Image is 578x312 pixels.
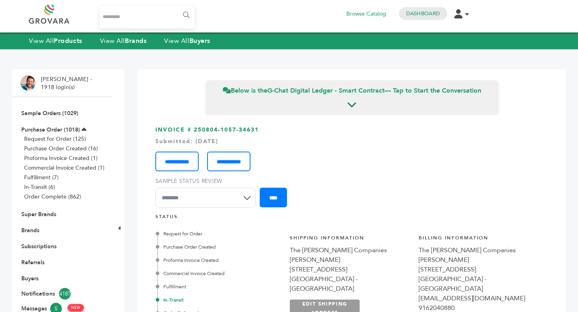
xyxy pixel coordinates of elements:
h4: STATUS [155,213,548,224]
div: [STREET_ADDRESS] [419,265,539,274]
a: In-Transit (6) [24,183,55,191]
div: Proforma Invoice Created [157,257,281,264]
div: [GEOGRAPHIC_DATA] - [GEOGRAPHIC_DATA] [290,274,411,294]
a: Proforma Invoice Created (1) [24,154,98,162]
h4: Billing Information [419,235,539,245]
a: Purchase Order (1018) [21,126,80,134]
div: In-Transit [157,296,281,304]
div: [PERSON_NAME] [419,255,539,265]
a: Subscriptions [21,243,57,250]
div: Purchase Order Created [157,243,281,251]
a: Commercial Invoice Created (1) [24,164,104,172]
a: Brands [21,227,39,234]
h3: INVOICE # 250804-1057-34631 [155,126,548,214]
a: Purchase Order Created (16) [24,145,98,152]
a: Request for Order (125) [24,135,86,143]
a: Order Complete (862) [24,193,81,201]
div: [EMAIL_ADDRESS][DOMAIN_NAME] [419,294,539,303]
input: Search... [100,6,195,28]
div: Fulfillment [157,283,281,290]
a: Notifications4187 [21,288,103,300]
span: NEW [67,304,84,312]
a: Super Brands [21,211,56,218]
a: View AllBuyers [164,36,210,45]
a: Referrals [21,259,45,266]
div: Submitted: [DATE] [155,138,548,146]
div: The [PERSON_NAME] Companies [419,245,539,255]
div: Commercial Invoice Created [157,270,281,277]
a: View AllBrands [100,36,147,45]
a: View AllProducts [29,36,82,45]
strong: Buyers [189,36,210,45]
strong: Brands [125,36,147,45]
div: Request for Order [157,230,281,237]
span: Below is the — Tap to Start the Conversation [223,86,481,95]
a: Buyers [21,275,39,282]
a: Sample Orders (1029) [21,109,78,117]
a: Browse Catalog [346,10,386,18]
li: [PERSON_NAME] - 1918 login(s) [41,75,94,91]
label: Sample Status Review [155,177,260,185]
div: [STREET_ADDRESS] [290,265,411,274]
h4: Shipping Information [290,235,411,245]
a: Fulfillment (7) [24,174,59,181]
span: 4187 [59,288,71,300]
a: Dashboard [406,10,440,17]
strong: Products [54,36,82,45]
div: The [PERSON_NAME] Companies [290,245,411,255]
div: [GEOGRAPHIC_DATA] - [GEOGRAPHIC_DATA] [419,274,539,294]
strong: G-Chat Digital Ledger - Smart Contract [267,86,385,95]
div: [PERSON_NAME] [290,255,411,265]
